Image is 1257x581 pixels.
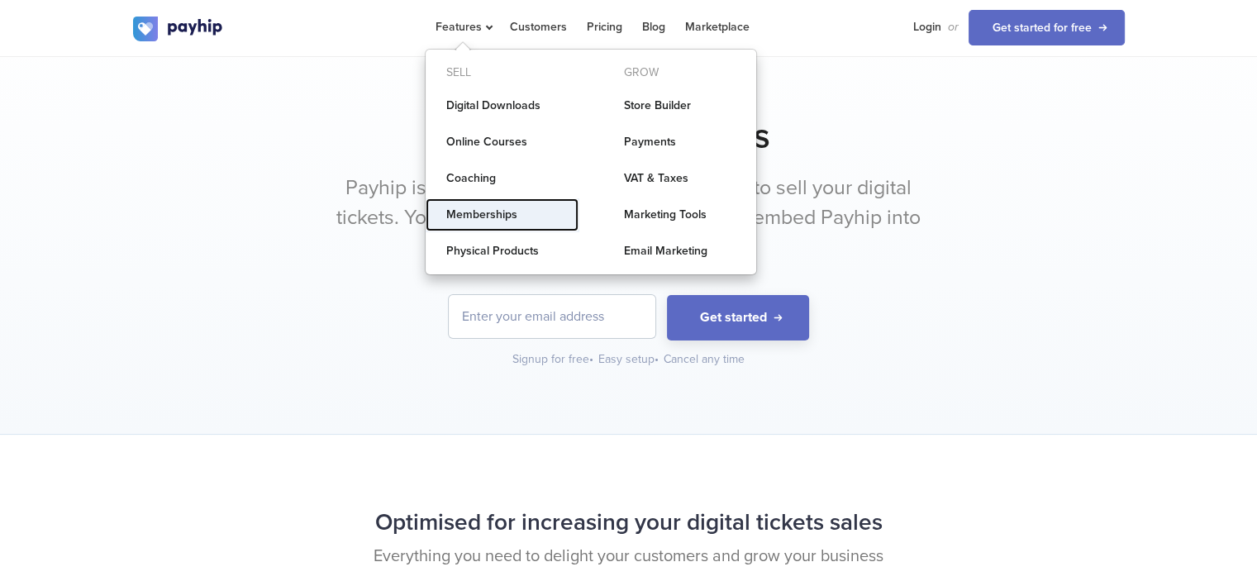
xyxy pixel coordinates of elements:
[449,295,655,338] input: Enter your email address
[133,116,1125,157] h1: Sell Digital Tickets
[426,162,579,195] a: Coaching
[603,198,756,231] a: Marketing Tools
[603,235,756,268] a: Email Marketing
[426,89,579,122] a: Digital Downloads
[603,126,756,159] a: Payments
[598,351,660,368] div: Easy setup
[969,10,1125,45] a: Get started for free
[133,17,224,41] img: logo.svg
[133,501,1125,545] h2: Optimised for increasing your digital tickets sales
[603,60,756,86] div: Grow
[603,162,756,195] a: VAT & Taxes
[667,295,809,341] button: Get started
[589,352,593,366] span: •
[603,89,756,122] a: Store Builder
[133,545,1125,569] p: Everything you need to delight your customers and grow your business
[426,235,579,268] a: Physical Products
[319,174,939,262] p: Payhip is your all-in-one ecommerce solution to sell your digital tickets. You can use Payhip as ...
[512,351,595,368] div: Signup for free
[664,351,745,368] div: Cancel any time
[426,60,579,86] div: Sell
[426,126,579,159] a: Online Courses
[426,198,579,231] a: Memberships
[436,20,490,34] span: Features
[655,352,659,366] span: •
